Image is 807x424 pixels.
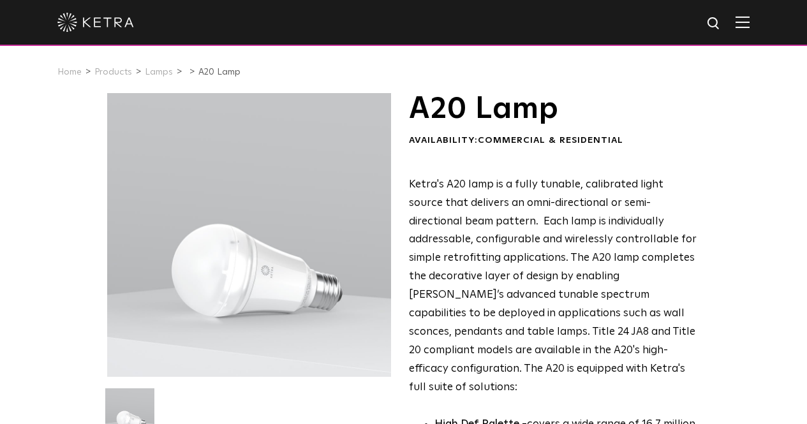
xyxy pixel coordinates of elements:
div: Availability: [409,135,699,147]
a: Products [94,68,132,77]
img: search icon [706,16,722,32]
a: Home [57,68,82,77]
h1: A20 Lamp [409,93,699,125]
a: Lamps [145,68,173,77]
span: Ketra's A20 lamp is a fully tunable, calibrated light source that delivers an omni-directional or... [409,179,697,393]
img: ketra-logo-2019-white [57,13,134,32]
span: Commercial & Residential [478,136,623,145]
a: A20 Lamp [198,68,241,77]
img: Hamburger%20Nav.svg [736,16,750,28]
